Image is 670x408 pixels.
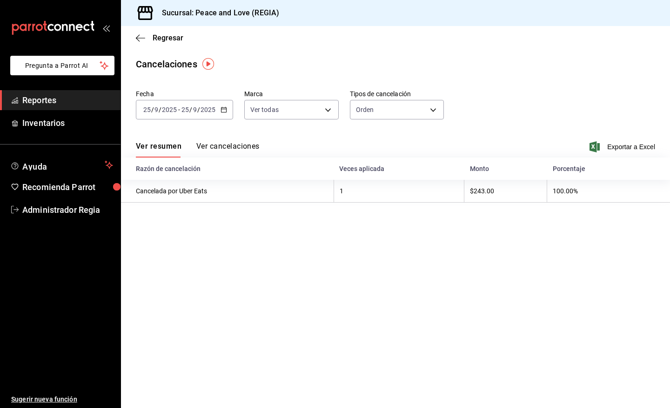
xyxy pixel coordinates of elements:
input: ---- [200,106,216,113]
button: Exportar a Excel [591,141,655,152]
label: Tipos de cancelación [350,91,444,97]
input: ---- [161,106,177,113]
span: Administrador Regia [22,204,113,216]
label: Fecha [136,91,233,97]
th: Razón de cancelación [121,158,334,180]
img: Tooltip marker [202,58,214,70]
button: Ver resumen [136,142,181,158]
a: Pregunta a Parrot AI [7,67,114,77]
h3: Sucursal: Peace and Love (REGIA) [154,7,279,19]
span: Reportes [22,94,113,106]
span: / [197,106,200,113]
th: Porcentaje [547,158,670,180]
span: Regresar [153,33,183,42]
button: open_drawer_menu [102,24,110,32]
span: / [189,106,192,113]
input: -- [193,106,197,113]
span: Inventarios [22,117,113,129]
input: -- [181,106,189,113]
th: Monto [464,158,547,180]
span: Pregunta a Parrot AI [25,61,100,71]
span: - [178,106,180,113]
th: Cancelada por Uber Eats [121,180,334,203]
button: Pregunta a Parrot AI [10,56,114,75]
span: Recomienda Parrot [22,181,113,193]
th: 100.00% [547,180,670,203]
th: 1 [334,180,464,203]
button: Regresar [136,33,183,42]
input: -- [143,106,151,113]
span: Ayuda [22,159,101,171]
label: Marca [244,91,339,97]
div: Cancelaciones [136,57,197,71]
input: -- [154,106,159,113]
span: Orden [356,105,374,114]
span: Ver todas [250,105,279,114]
th: Veces aplicada [334,158,464,180]
button: Ver cancelaciones [196,142,260,158]
span: / [151,106,154,113]
div: navigation tabs [136,142,260,158]
span: / [159,106,161,113]
span: Sugerir nueva función [11,395,113,404]
th: $243.00 [464,180,547,203]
